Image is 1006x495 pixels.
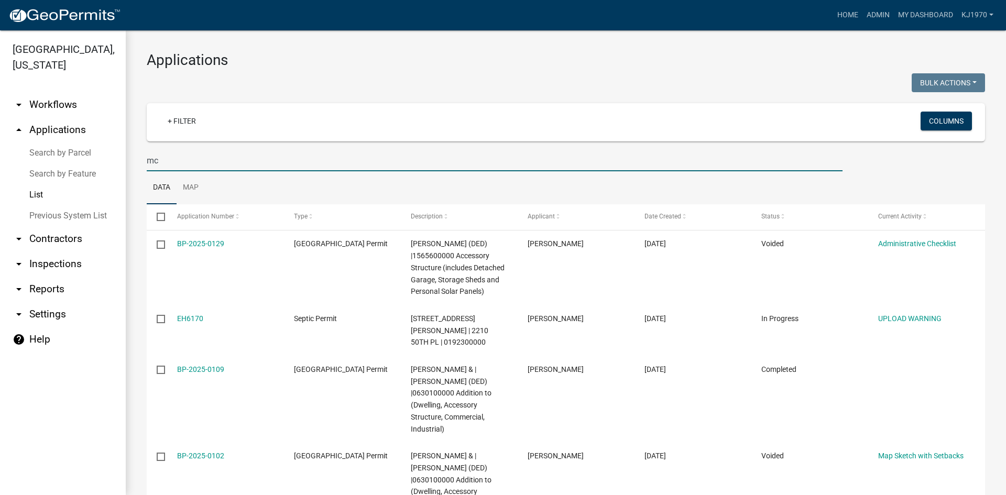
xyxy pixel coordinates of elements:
[177,239,224,248] a: BP-2025-0129
[528,365,584,373] span: Sharon L Bolinger
[644,213,681,220] span: Date Created
[528,239,584,248] span: Michael
[411,314,488,347] span: 2210 50TH PL, MELCHER, IA 50163 | 2210 50TH PL | 0192300000
[761,314,799,323] span: In Progress
[13,98,25,111] i: arrow_drop_down
[294,213,308,220] span: Type
[13,283,25,295] i: arrow_drop_down
[13,258,25,270] i: arrow_drop_down
[177,452,224,460] a: BP-2025-0102
[761,452,784,460] span: Voided
[13,308,25,321] i: arrow_drop_down
[644,314,666,323] span: 08/04/2025
[921,112,972,130] button: Columns
[401,204,518,229] datatable-header-cell: Description
[177,171,205,205] a: Map
[878,239,956,248] a: Administrative Checklist
[159,112,204,130] a: + Filter
[878,452,964,460] a: Map Sketch with Setbacks
[635,204,751,229] datatable-header-cell: Date Created
[894,5,957,25] a: My Dashboard
[751,204,868,229] datatable-header-cell: Status
[294,452,388,460] span: Marion County Building Permit
[147,150,843,171] input: Search for applications
[862,5,894,25] a: Admin
[528,213,555,220] span: Applicant
[177,213,234,220] span: Application Number
[13,233,25,245] i: arrow_drop_down
[868,204,985,229] datatable-header-cell: Current Activity
[294,239,388,248] span: Marion County Building Permit
[177,365,224,373] a: BP-2025-0109
[167,204,283,229] datatable-header-cell: Application Number
[283,204,400,229] datatable-header-cell: Type
[957,5,998,25] a: kj1970
[518,204,635,229] datatable-header-cell: Applicant
[411,365,491,433] span: Bolinger, Melvin R & | Bolinger, Sharon L (DED) |0630100000 Addition to (Dwelling, Accessory Stru...
[761,365,796,373] span: Completed
[147,51,985,69] h3: Applications
[411,239,505,295] span: Huisman, Michael C (DED) |1565600000 Accessory Structure (includes Detached Garage, Storage Sheds...
[878,213,922,220] span: Current Activity
[147,204,167,229] datatable-header-cell: Select
[528,314,584,323] span: TERRY McNEELY
[13,333,25,346] i: help
[294,365,388,373] span: Marion County Building Permit
[147,171,177,205] a: Data
[761,239,784,248] span: Voided
[912,73,985,92] button: Bulk Actions
[833,5,862,25] a: Home
[13,124,25,136] i: arrow_drop_up
[411,213,443,220] span: Description
[761,213,780,220] span: Status
[644,239,666,248] span: 08/16/2025
[528,452,584,460] span: Sharon L Bolinger
[644,365,666,373] span: 07/16/2025
[878,314,942,323] a: UPLOAD WARNING
[644,452,666,460] span: 07/09/2025
[177,314,203,323] a: EH6170
[294,314,337,323] span: Septic Permit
